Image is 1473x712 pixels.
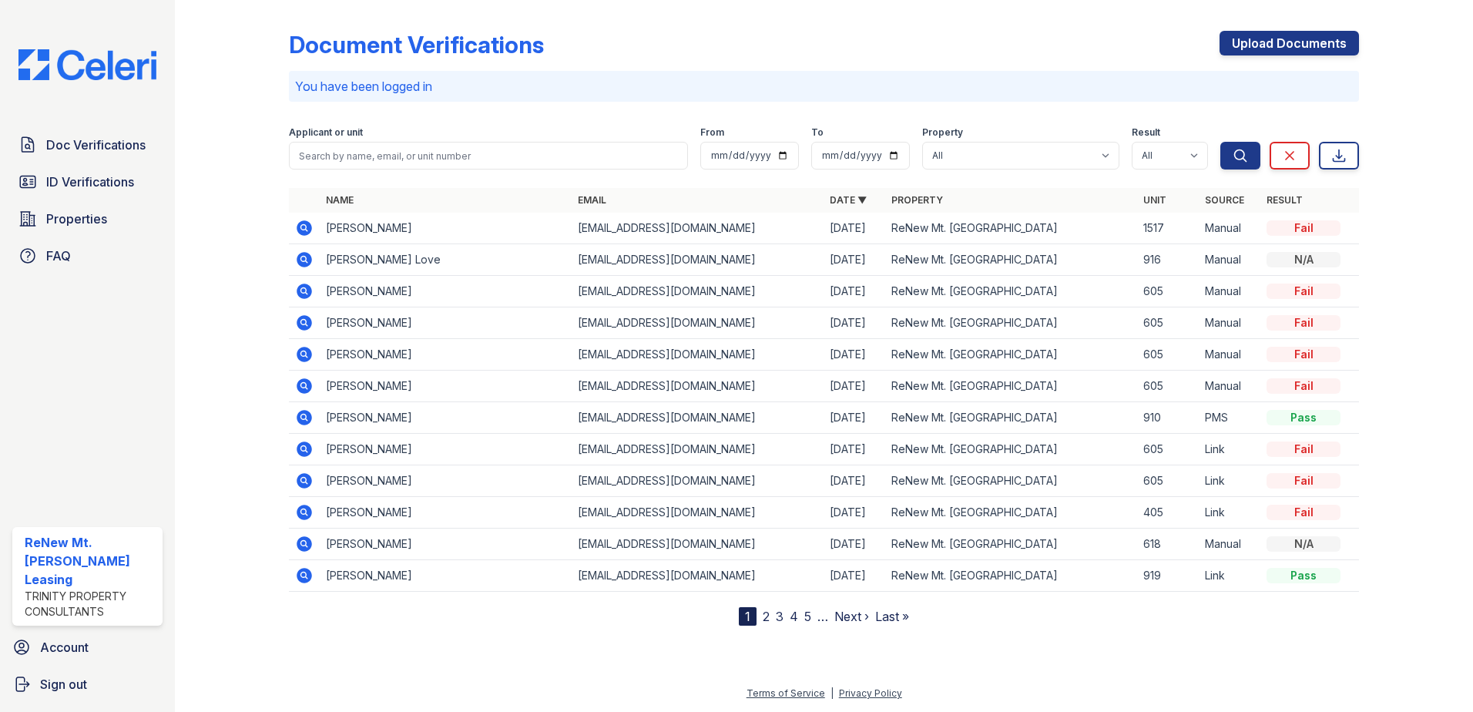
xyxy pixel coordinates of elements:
a: Unit [1143,194,1166,206]
a: Account [6,632,169,663]
span: … [817,607,828,626]
td: ReNew Mt. [GEOGRAPHIC_DATA] [885,339,1137,371]
td: [DATE] [824,307,885,339]
td: 916 [1137,244,1199,276]
td: ReNew Mt. [GEOGRAPHIC_DATA] [885,307,1137,339]
td: [DATE] [824,497,885,529]
td: 618 [1137,529,1199,560]
td: 605 [1137,371,1199,402]
td: ReNew Mt. [GEOGRAPHIC_DATA] [885,402,1137,434]
div: | [830,687,834,699]
div: Pass [1267,568,1340,583]
label: To [811,126,824,139]
a: 2 [763,609,770,624]
td: 910 [1137,402,1199,434]
label: Applicant or unit [289,126,363,139]
div: Fail [1267,347,1340,362]
td: Manual [1199,371,1260,402]
td: [EMAIL_ADDRESS][DOMAIN_NAME] [572,339,824,371]
td: [DATE] [824,276,885,307]
p: You have been logged in [295,77,1353,96]
td: Manual [1199,244,1260,276]
td: [EMAIL_ADDRESS][DOMAIN_NAME] [572,434,824,465]
td: ReNew Mt. [GEOGRAPHIC_DATA] [885,529,1137,560]
td: Manual [1199,529,1260,560]
a: Privacy Policy [839,687,902,699]
a: Last » [875,609,909,624]
td: [DATE] [824,529,885,560]
td: [PERSON_NAME] [320,339,572,371]
div: Fail [1267,378,1340,394]
td: [EMAIL_ADDRESS][DOMAIN_NAME] [572,497,824,529]
td: ReNew Mt. [GEOGRAPHIC_DATA] [885,213,1137,244]
td: [PERSON_NAME] [320,560,572,592]
td: ReNew Mt. [GEOGRAPHIC_DATA] [885,371,1137,402]
a: Terms of Service [747,687,825,699]
div: Fail [1267,220,1340,236]
td: Link [1199,497,1260,529]
td: 919 [1137,560,1199,592]
a: Name [326,194,354,206]
a: Properties [12,203,163,234]
td: [PERSON_NAME] [320,402,572,434]
td: Manual [1199,307,1260,339]
td: [DATE] [824,213,885,244]
td: [DATE] [824,244,885,276]
td: ReNew Mt. [GEOGRAPHIC_DATA] [885,244,1137,276]
td: [EMAIL_ADDRESS][DOMAIN_NAME] [572,529,824,560]
td: Link [1199,434,1260,465]
img: CE_Logo_Blue-a8612792a0a2168367f1c8372b55b34899dd931a85d93a1a3d3e32e68fde9ad4.png [6,49,169,80]
div: Pass [1267,410,1340,425]
td: Link [1199,560,1260,592]
a: Date ▼ [830,194,867,206]
td: [PERSON_NAME] [320,529,572,560]
a: Sign out [6,669,169,700]
span: FAQ [46,247,71,265]
div: Fail [1267,505,1340,520]
a: 3 [776,609,783,624]
td: ReNew Mt. [GEOGRAPHIC_DATA] [885,560,1137,592]
div: Document Verifications [289,31,544,59]
td: Manual [1199,213,1260,244]
td: [EMAIL_ADDRESS][DOMAIN_NAME] [572,560,824,592]
a: Property [891,194,943,206]
td: [PERSON_NAME] [320,276,572,307]
td: [PERSON_NAME] [320,371,572,402]
td: PMS [1199,402,1260,434]
td: [PERSON_NAME] Love [320,244,572,276]
td: ReNew Mt. [GEOGRAPHIC_DATA] [885,497,1137,529]
a: 4 [790,609,798,624]
td: Link [1199,465,1260,497]
td: 405 [1137,497,1199,529]
a: Email [578,194,606,206]
td: Manual [1199,339,1260,371]
td: ReNew Mt. [GEOGRAPHIC_DATA] [885,434,1137,465]
label: Result [1132,126,1160,139]
td: [EMAIL_ADDRESS][DOMAIN_NAME] [572,307,824,339]
div: Fail [1267,284,1340,299]
a: ID Verifications [12,166,163,197]
td: 605 [1137,434,1199,465]
a: 5 [804,609,811,624]
td: [DATE] [824,465,885,497]
td: [EMAIL_ADDRESS][DOMAIN_NAME] [572,402,824,434]
td: [PERSON_NAME] [320,497,572,529]
td: Manual [1199,276,1260,307]
a: Source [1205,194,1244,206]
td: [EMAIL_ADDRESS][DOMAIN_NAME] [572,371,824,402]
td: 605 [1137,465,1199,497]
td: [DATE] [824,434,885,465]
td: 605 [1137,307,1199,339]
td: [DATE] [824,560,885,592]
td: [DATE] [824,371,885,402]
div: N/A [1267,252,1340,267]
td: [PERSON_NAME] [320,307,572,339]
td: [EMAIL_ADDRESS][DOMAIN_NAME] [572,244,824,276]
div: N/A [1267,536,1340,552]
a: Next › [834,609,869,624]
a: Doc Verifications [12,129,163,160]
td: [DATE] [824,402,885,434]
label: From [700,126,724,139]
span: Properties [46,210,107,228]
